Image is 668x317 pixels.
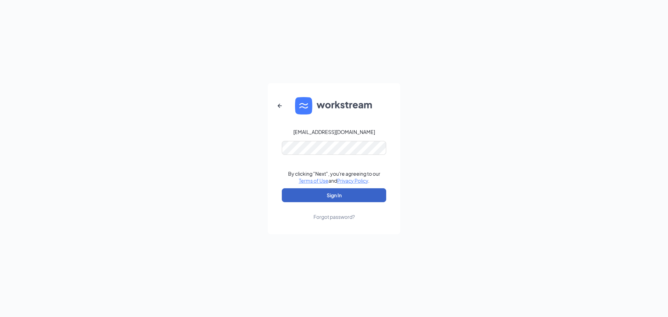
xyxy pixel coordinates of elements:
[293,128,375,135] div: [EMAIL_ADDRESS][DOMAIN_NAME]
[337,177,368,184] a: Privacy Policy
[313,213,355,220] div: Forgot password?
[271,97,288,114] button: ArrowLeftNew
[299,177,328,184] a: Terms of Use
[276,102,284,110] svg: ArrowLeftNew
[313,202,355,220] a: Forgot password?
[295,97,373,114] img: WS logo and Workstream text
[288,170,380,184] div: By clicking "Next", you're agreeing to our and .
[282,188,386,202] button: Sign In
